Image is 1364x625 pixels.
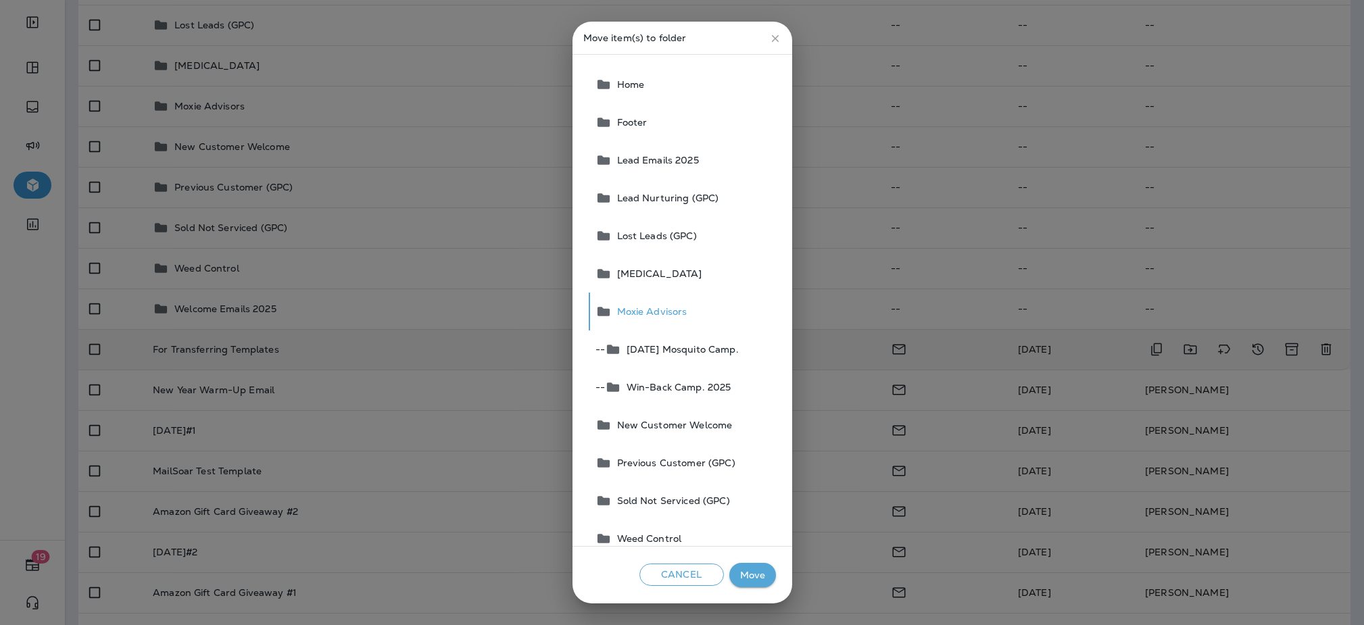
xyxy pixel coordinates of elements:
[590,520,776,557] button: Weed Control
[612,268,702,279] span: [MEDICAL_DATA]
[729,563,776,588] button: Move
[612,230,697,241] span: Lost Leads (GPC)
[590,482,776,520] button: Sold Not Serviced (GPC)
[764,27,787,50] button: close
[590,444,776,482] button: Previous Customer (GPC)
[612,193,719,203] span: Lead Nurturing (GPC)
[590,330,776,368] button: --[DATE] Mosquito Camp.
[612,155,699,166] span: Lead Emails 2025
[590,406,776,444] button: New Customer Welcome
[595,382,605,393] span: --
[612,306,687,317] span: Moxie Advisors
[590,103,776,141] button: Footer
[590,141,776,179] button: Lead Emails 2025
[590,179,776,217] button: Lead Nurturing (GPC)
[639,564,724,586] button: Cancel
[612,457,735,468] span: Previous Customer (GPC)
[583,32,781,43] p: Move item(s) to folder
[621,382,731,393] span: Win-Back Camp. 2025
[612,117,648,128] span: Footer
[590,255,776,293] button: [MEDICAL_DATA]
[590,368,776,406] button: --Win-Back Camp. 2025
[590,293,776,330] button: Moxie Advisors
[612,420,733,430] span: New Customer Welcome
[595,344,605,355] span: --
[612,495,730,506] span: Sold Not Serviced (GPC)
[621,344,739,355] span: [DATE] Mosquito Camp.
[612,533,682,544] span: Weed Control
[590,217,776,255] button: Lost Leads (GPC)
